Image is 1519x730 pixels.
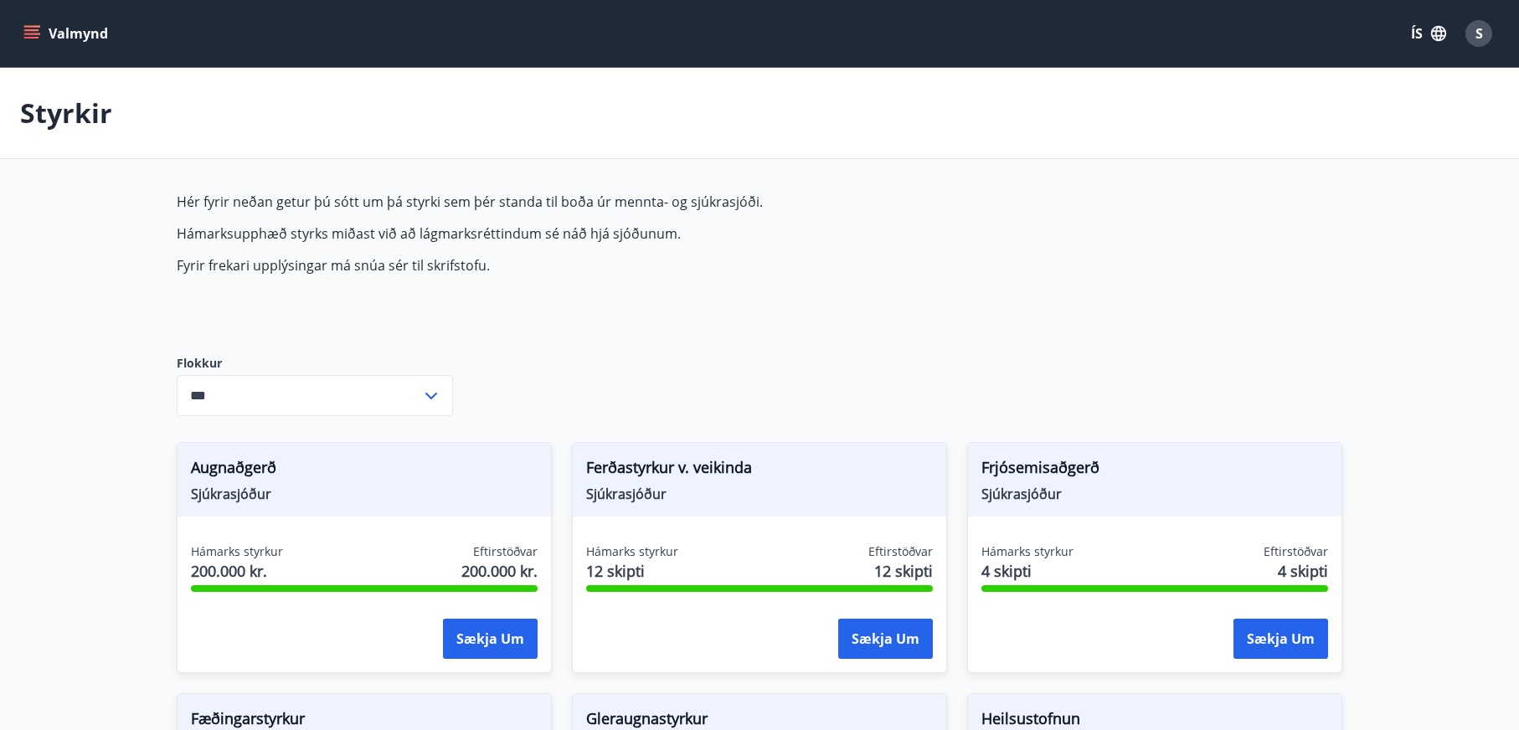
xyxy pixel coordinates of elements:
[191,456,538,485] span: Augnaðgerð
[1475,24,1483,43] span: S
[20,95,112,131] p: Styrkir
[1459,13,1499,54] button: S
[191,485,538,503] span: Sjúkrasjóður
[1264,543,1328,560] span: Eftirstöðvar
[1233,619,1328,659] button: Sækja um
[1402,18,1455,49] button: ÍS
[868,543,933,560] span: Eftirstöðvar
[177,355,453,372] label: Flokkur
[177,224,967,243] p: Hámarksupphæð styrks miðast við að lágmarksréttindum sé náð hjá sjóðunum.
[473,543,538,560] span: Eftirstöðvar
[981,560,1074,582] span: 4 skipti
[838,619,933,659] button: Sækja um
[177,256,967,275] p: Fyrir frekari upplýsingar má snúa sér til skrifstofu.
[461,560,538,582] span: 200.000 kr.
[586,560,678,582] span: 12 skipti
[981,456,1328,485] span: Frjósemisaðgerð
[874,560,933,582] span: 12 skipti
[177,193,967,211] p: Hér fyrir neðan getur þú sótt um þá styrki sem þér standa til boða úr mennta- og sjúkrasjóði.
[586,485,933,503] span: Sjúkrasjóður
[981,543,1074,560] span: Hámarks styrkur
[20,18,115,49] button: menu
[586,456,933,485] span: Ferðastyrkur v. veikinda
[1278,560,1328,582] span: 4 skipti
[586,543,678,560] span: Hámarks styrkur
[443,619,538,659] button: Sækja um
[191,560,283,582] span: 200.000 kr.
[981,485,1328,503] span: Sjúkrasjóður
[191,543,283,560] span: Hámarks styrkur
